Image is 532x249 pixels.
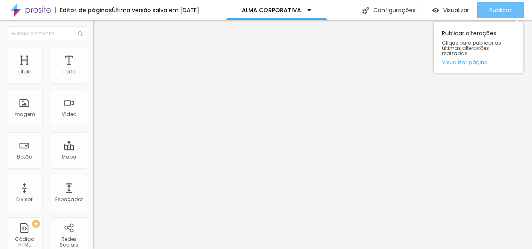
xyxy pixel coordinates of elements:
[78,31,83,36] img: Icone
[442,60,515,65] a: Visualizar página
[55,197,83,202] div: Espaçador
[424,2,477,18] button: Visualizar
[16,197,32,202] div: Divisor
[93,20,532,249] iframe: Editor
[17,69,31,75] div: Título
[242,7,301,13] p: ALMA CORPORATIVA
[62,69,75,75] div: Texto
[432,7,439,14] img: view-1.svg
[6,26,87,41] input: Buscar elemento
[62,154,76,160] div: Mapa
[477,2,524,18] button: Publicar
[442,40,515,56] span: Clique para publicar as ultimas alterações reaizadas
[443,7,469,13] span: Visualizar
[53,236,85,248] div: Redes Sociais
[17,154,32,160] div: Botão
[112,7,199,13] div: Última versão salva em [DATE]
[362,7,369,14] img: Icone
[62,112,76,117] div: Vídeo
[13,112,35,117] div: Imagem
[489,7,512,13] span: Publicar
[434,22,523,73] div: Publicar alterações
[8,236,40,248] div: Código HTML
[55,7,112,13] div: Editor de páginas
